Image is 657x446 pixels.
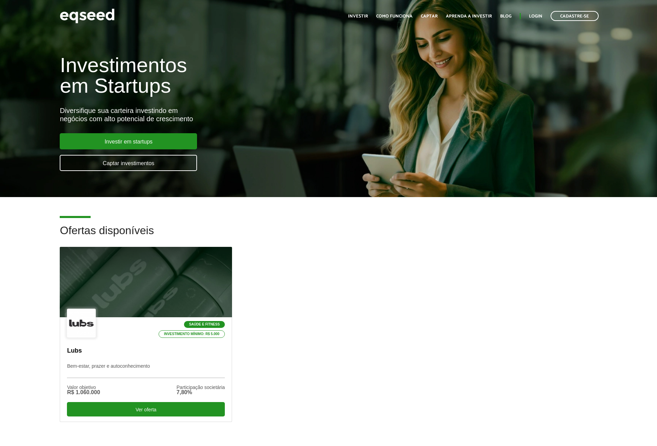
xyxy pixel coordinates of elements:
a: Cadastre-se [551,11,599,21]
div: Diversifique sua carteira investindo em negócios com alto potencial de crescimento [60,106,378,123]
div: Ver oferta [67,402,225,416]
p: Investimento mínimo: R$ 5.000 [159,330,225,338]
img: EqSeed [60,7,115,25]
a: Captar [421,14,438,19]
a: Blog [500,14,511,19]
div: R$ 1.060.000 [67,390,100,395]
a: Saúde e Fitness Investimento mínimo: R$ 5.000 Lubs Bem-estar, prazer e autoconhecimento Valor obj... [60,247,232,422]
a: Como funciona [376,14,413,19]
p: Saúde e Fitness [184,321,225,328]
a: Investir [348,14,368,19]
h1: Investimentos em Startups [60,55,378,96]
a: Captar investimentos [60,155,197,171]
p: Bem-estar, prazer e autoconhecimento [67,363,225,378]
a: Investir em startups [60,133,197,149]
div: Participação societária [176,385,225,390]
h2: Ofertas disponíveis [60,225,597,247]
a: Aprenda a investir [446,14,492,19]
div: 7,80% [176,390,225,395]
div: Valor objetivo [67,385,100,390]
p: Lubs [67,347,225,355]
a: Login [529,14,542,19]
